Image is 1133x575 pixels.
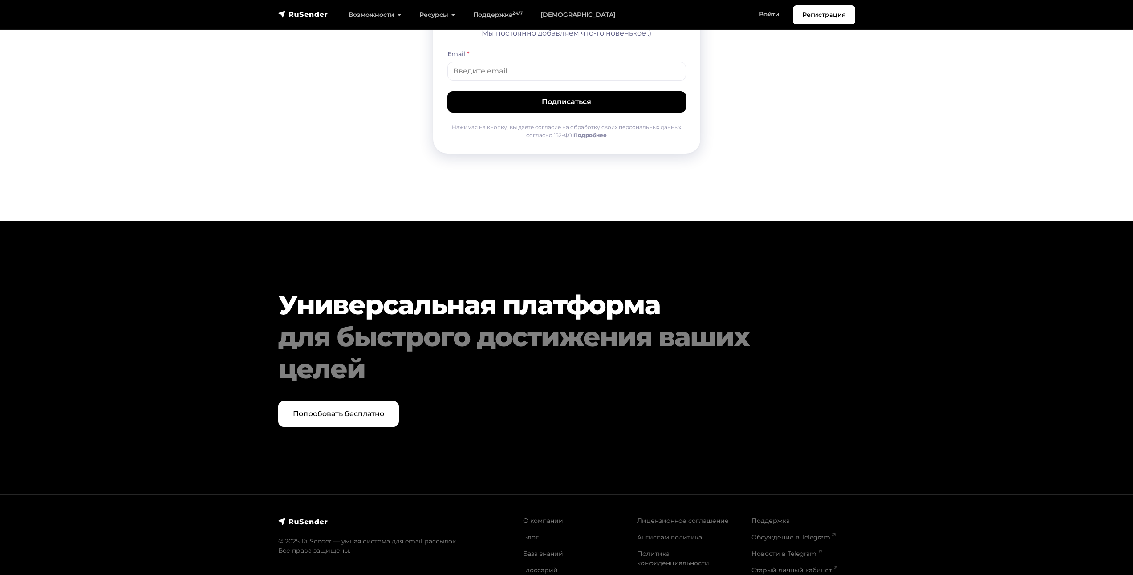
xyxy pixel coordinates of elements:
div: Мы постоянно добавляем что-то новенькое :) [447,28,686,39]
p: © 2025 RuSender — умная система для email рассылок. Все права защищены. [278,537,512,555]
h2: Универсальная платформа [278,289,806,385]
a: О компании [523,517,563,525]
div: для быстрого достижения ваших целей [278,321,806,385]
a: База знаний [523,550,563,558]
a: Лицензионное соглашение [637,517,729,525]
a: Войти [750,5,788,24]
input: Введите email [447,62,686,81]
a: Антиспам политика [637,533,702,541]
button: Подписаться [447,91,686,113]
sup: 24/7 [512,10,523,16]
a: Возможности [340,6,410,24]
a: Новости в Telegram [751,550,822,558]
img: RuSender [278,10,328,19]
a: Поддержка24/7 [464,6,532,24]
a: Ресурсы [410,6,464,24]
a: Глоссарий [523,566,558,574]
a: Старый личный кабинет [751,566,837,574]
div: Email [447,49,686,58]
a: Поддержка [751,517,790,525]
a: Подробнее [573,132,607,138]
a: Регистрация [793,5,855,24]
img: RuSender [278,517,328,526]
a: Попробовать бесплатно [278,401,399,427]
a: Политика конфиденциальности [637,550,709,567]
a: Блог [523,533,539,541]
a: [DEMOGRAPHIC_DATA] [532,6,625,24]
p: Нажимая на кнопку, вы даете согласие на обработку своих персональных данных согласно 152-ФЗ. [447,123,686,139]
a: Обсуждение в Telegram [751,533,836,541]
